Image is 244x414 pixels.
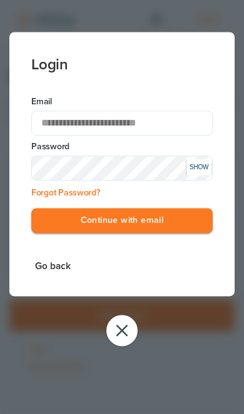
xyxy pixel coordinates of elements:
[31,96,213,108] label: Email
[31,187,100,198] a: Forgot Password?
[31,208,213,234] button: Continue with email
[106,315,138,347] button: Close
[31,32,213,74] h3: Login
[31,111,213,136] input: Email Address
[186,159,211,175] div: SHOW
[31,140,213,153] label: Password
[31,155,213,180] input: Input Password
[31,258,74,275] button: Go back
